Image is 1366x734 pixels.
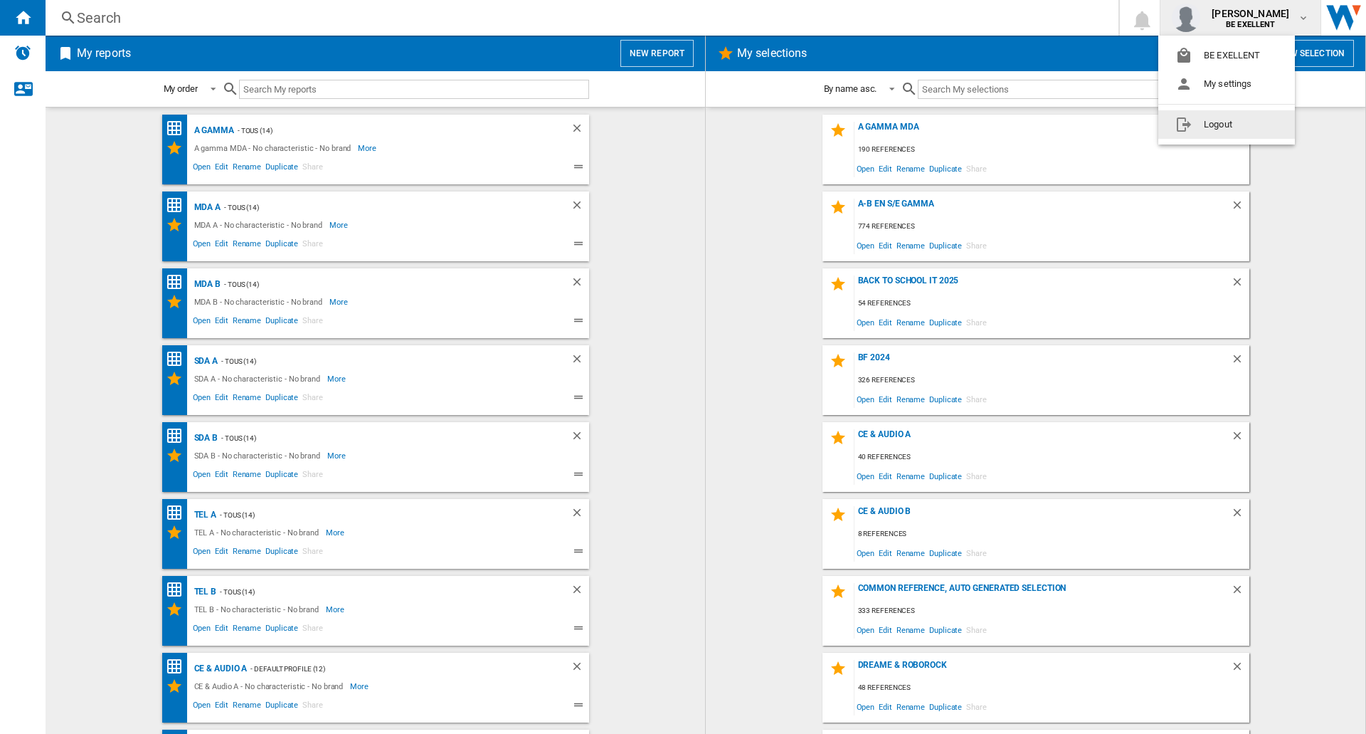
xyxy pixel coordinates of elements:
[1158,70,1295,98] button: My settings
[1158,41,1295,70] button: BE EXELLENT
[1158,110,1295,139] button: Logout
